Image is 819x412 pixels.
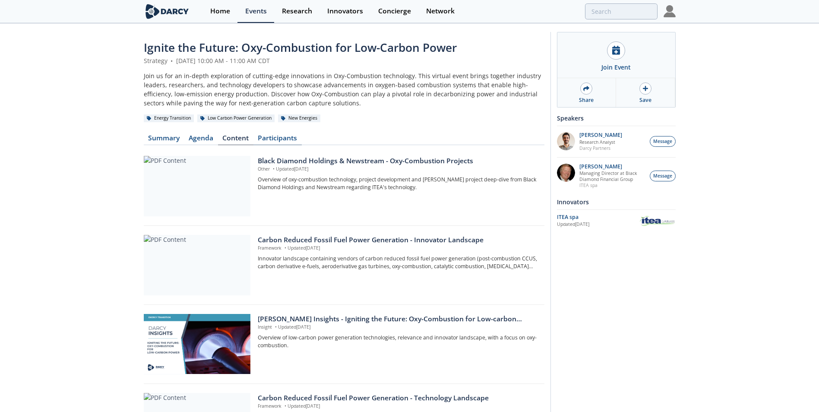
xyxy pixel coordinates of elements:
div: Energy Transition [144,114,194,122]
input: Advanced Search [585,3,658,19]
img: logo-wide.svg [144,4,191,19]
a: Content [218,135,253,145]
div: Events [245,8,267,15]
img: Profile [664,5,676,17]
p: Innovator landscape containing vendors of carbon reduced fossil fuel power generation (post-combu... [258,255,538,271]
p: Insight Updated [DATE] [258,324,538,331]
p: Framework Updated [DATE] [258,245,538,252]
div: Network [426,8,455,15]
div: Concierge [378,8,411,15]
a: ITEA spa Updated[DATE] ITEA spa [557,213,676,228]
p: Managing Director at Black Diamond Financial Group [579,170,645,182]
button: Message [650,136,676,147]
p: Overview of oxy-combustion technology, project development and [PERSON_NAME] project deep-dive fr... [258,176,538,192]
span: • [273,324,278,330]
a: PDF Content Carbon Reduced Fossil Fuel Power Generation - Innovator Landscape Framework •Updated[... [144,235,544,295]
a: Summary [144,135,184,145]
span: • [283,403,288,409]
div: Innovators [557,194,676,209]
div: ITEA spa [557,213,639,221]
p: [PERSON_NAME] [579,164,645,170]
p: Overview of low-carbon power generation technologies, relevance and innovator landscape, with a f... [258,334,538,350]
p: [PERSON_NAME] [579,132,622,138]
div: Updated [DATE] [557,221,639,228]
div: Research [282,8,312,15]
span: • [169,57,174,65]
p: Other Updated [DATE] [258,166,538,173]
div: Black Diamond Holdings & Newstream - Oxy-Combustion Projects [258,156,538,166]
div: Carbon Reduced Fossil Fuel Power Generation - Technology Landscape [258,393,538,403]
img: 5c882eca-8b14-43be-9dc2-518e113e9a37 [557,164,575,182]
span: Ignite the Future: Oxy-Combustion for Low-Carbon Power [144,40,457,55]
div: Strategy [DATE] 10:00 AM - 11:00 AM CDT [144,56,544,65]
div: Join us for an in-depth exploration of cutting-edge innovations in Oxy-Combustion technology. Thi... [144,71,544,108]
span: • [283,245,288,251]
div: Low Carbon Power Generation [197,114,275,122]
a: Agenda [184,135,218,145]
span: • [271,166,276,172]
button: Message [650,171,676,181]
img: ITEA spa [639,215,676,227]
div: [PERSON_NAME] Insights - Igniting the Future: Oxy-Combustion for Low-carbon power [258,314,538,324]
div: Save [639,96,651,104]
a: Darcy Insights - Igniting the Future: Oxy-Combustion for Low-carbon power preview [PERSON_NAME] I... [144,314,544,374]
p: Research Analyst [579,139,622,145]
div: Speakers [557,111,676,126]
div: New Energies [278,114,321,122]
div: Join Event [601,63,631,72]
img: e78dc165-e339-43be-b819-6f39ce58aec6 [557,132,575,150]
div: Home [210,8,230,15]
a: PDF Content Black Diamond Holdings & Newstream - Oxy-Combustion Projects Other •Updated[DATE] Ove... [144,156,544,216]
p: Framework Updated [DATE] [258,403,538,410]
div: Carbon Reduced Fossil Fuel Power Generation - Innovator Landscape [258,235,538,245]
span: Message [653,173,672,180]
span: Message [653,138,672,145]
p: ITEA spa [579,182,645,188]
p: Darcy Partners [579,145,622,151]
div: Innovators [327,8,363,15]
div: Share [579,96,594,104]
a: Participants [253,135,302,145]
